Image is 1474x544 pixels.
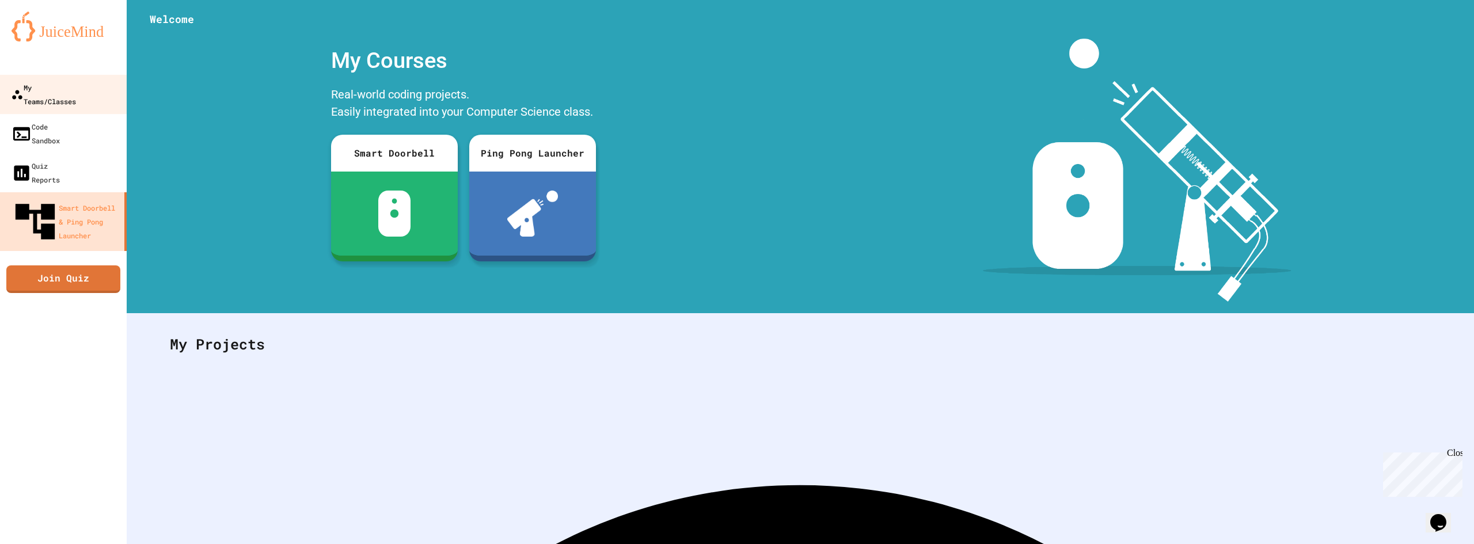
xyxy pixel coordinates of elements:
div: Smart Doorbell & Ping Pong Launcher [12,198,120,245]
a: Join Quiz [6,265,120,293]
div: Real-world coding projects. Easily integrated into your Computer Science class. [325,83,602,126]
div: Chat with us now!Close [5,5,79,73]
div: Smart Doorbell [331,135,458,172]
iframe: chat widget [1426,498,1462,532]
iframe: chat widget [1378,448,1462,497]
div: My Teams/Classes [11,81,76,108]
div: Code Sandbox [12,120,60,147]
div: Ping Pong Launcher [469,135,596,172]
img: logo-orange.svg [12,12,115,41]
div: My Courses [325,39,602,83]
img: banner-image-my-projects.png [983,39,1291,302]
div: Quiz Reports [12,159,60,187]
div: My Projects [158,322,1442,367]
img: ppl-with-ball.png [507,191,559,237]
img: sdb-white.svg [378,191,411,237]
